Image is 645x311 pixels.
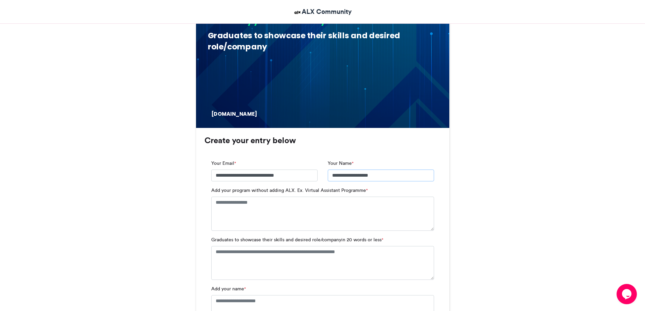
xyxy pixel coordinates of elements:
[208,30,434,52] div: Graduates to showcase their skills and desired role/company
[617,284,638,304] iframe: chat widget
[293,7,352,17] a: ALX Community
[211,111,263,118] div: [DOMAIN_NAME]
[208,16,434,27] div: This is why you want me on your team:
[293,8,302,17] img: ALX Community
[328,160,353,167] label: Your Name
[205,136,441,145] h3: Create your entry below
[211,236,383,243] label: Graduates to showcase their skills and desired role/companyin 20 words or less
[211,285,246,292] label: Add your name
[211,160,236,167] label: Your Email
[211,187,368,194] label: Add your program without adding ALX. Ex. Virtual Assistant Programme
